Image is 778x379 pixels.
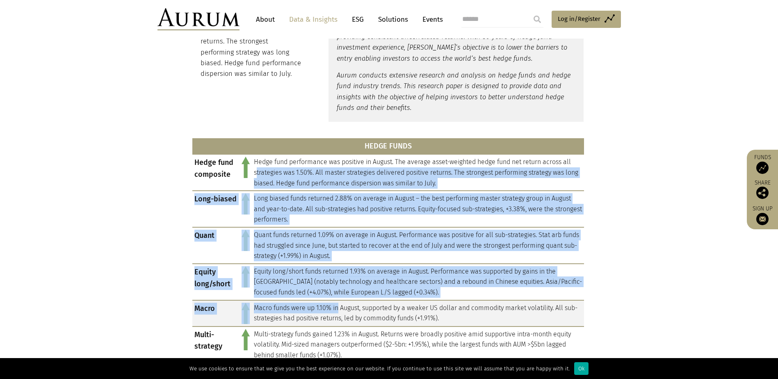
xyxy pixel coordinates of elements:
td: Hedge fund composite [192,154,240,191]
a: Funds [751,154,774,174]
td: Macro funds were up 1.10% in August, supported by a weaker US dollar and commodity market volatil... [252,300,584,326]
span: Log in/Register [558,14,600,24]
td: Equity long/short funds returned 1.93% on average in August. Performance was supported by gains i... [252,264,584,300]
a: Data & Insights [285,12,342,27]
div: Ok [574,362,589,375]
td: Equity long/short [192,264,240,300]
a: Sign up [751,205,774,225]
td: Multi-strategy funds gained 1.23% in August. Returns were broadly positive amid supportive intra-... [252,326,584,363]
td: Long-biased [192,191,240,227]
td: Long biased funds returned 2.88% on average in August – the best performing master strategy group... [252,191,584,227]
td: Macro [192,300,240,326]
td: Hedge fund performance was positive in August. The average asset-weighted hedge fund net return a... [252,154,584,191]
a: Solutions [374,12,412,27]
img: Aurum [157,8,240,30]
div: Share [751,180,774,199]
img: Sign up to our newsletter [756,213,769,225]
em: Aurum conducts extensive research and analysis on hedge funds and hedge fund industry trends. Thi... [337,71,570,112]
a: About [252,12,279,27]
td: Quant funds returned 1.09% on average in August. Performance was positive for all sub-strategies.... [252,227,584,264]
img: Access Funds [756,162,769,174]
a: ESG [348,12,368,27]
a: Events [418,12,443,27]
img: Share this post [756,187,769,199]
input: Submit [529,11,545,27]
a: Log in/Register [552,11,621,28]
td: Multi-strategy [192,326,240,363]
td: Quant [192,227,240,264]
th: HEDGE FUNDS [192,138,584,155]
